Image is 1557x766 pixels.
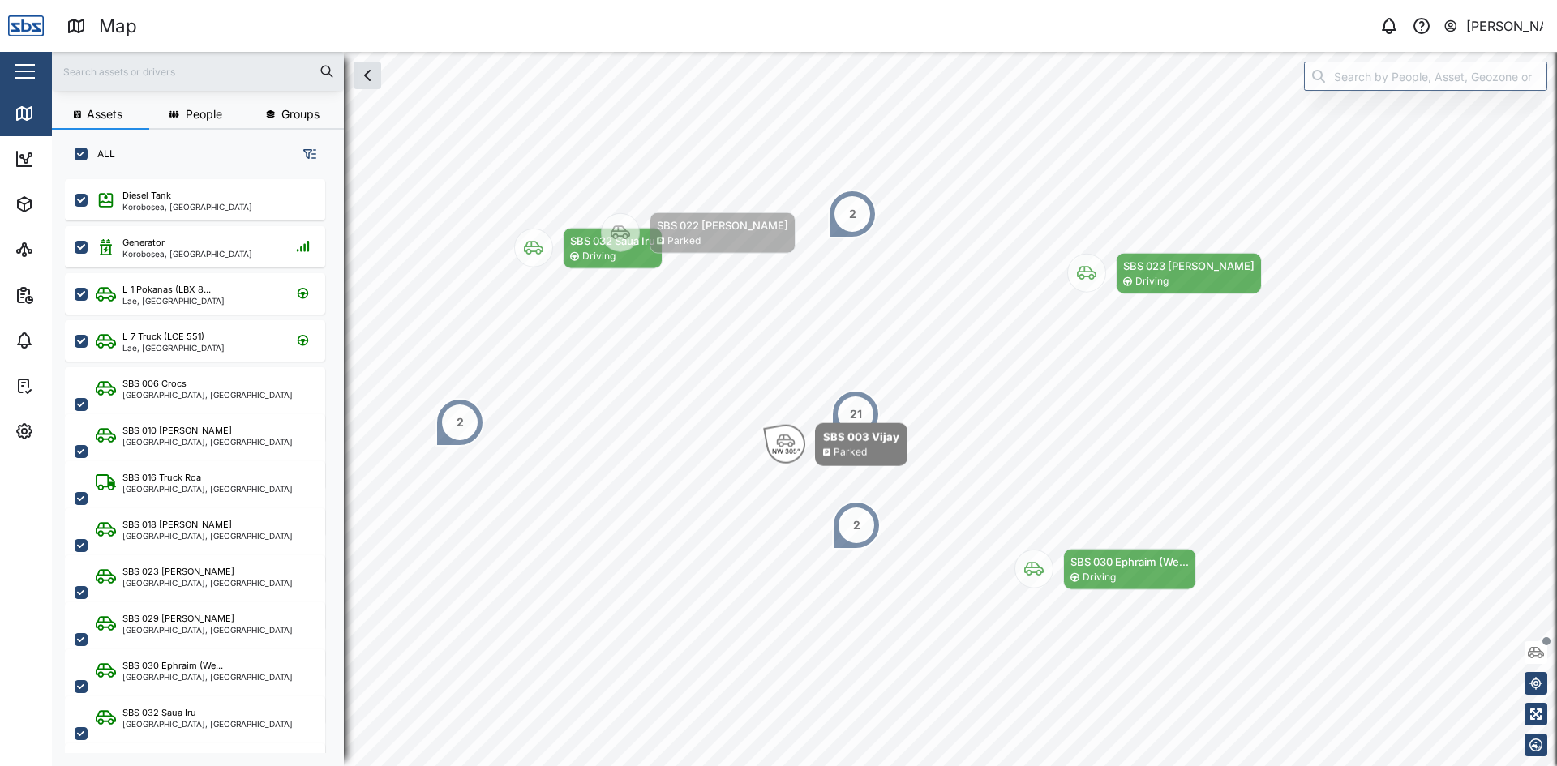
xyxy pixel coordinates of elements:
div: Map marker [832,501,881,550]
div: SBS 032 Saua Iru [570,233,655,249]
div: 2 [853,516,860,534]
div: SBS 018 [PERSON_NAME] [122,518,232,532]
div: Driving [1083,570,1116,585]
input: Search assets or drivers [62,59,334,83]
div: Map marker [601,212,796,254]
div: Map marker [1014,549,1196,590]
div: Map marker [514,228,663,269]
div: Map marker [828,190,877,238]
div: SBS 003 Vijay [823,429,899,445]
div: Settings [42,422,100,440]
div: SBS 006 Crocs [122,377,187,391]
div: Diesel Tank [122,189,171,203]
div: SBS 023 [PERSON_NAME] [1123,258,1255,274]
div: Korobosea, [GEOGRAPHIC_DATA] [122,250,252,258]
div: L-7 Truck (LCE 551) [122,330,204,344]
div: 2 [849,205,856,223]
div: [GEOGRAPHIC_DATA], [GEOGRAPHIC_DATA] [122,626,293,634]
div: Map marker [831,390,880,439]
div: 2 [457,413,464,431]
div: L-1 Pokanas (LBX 8... [122,283,211,297]
div: Map marker [1067,253,1262,294]
div: Korobosea, [GEOGRAPHIC_DATA] [122,203,252,211]
div: Dashboard [42,150,115,168]
div: Alarms [42,332,92,349]
div: Map marker [766,423,907,466]
button: [PERSON_NAME] [1443,15,1544,37]
div: Map [42,105,79,122]
div: SBS 016 Truck Roa [122,471,201,485]
div: SBS 022 [PERSON_NAME] [657,217,788,233]
div: [GEOGRAPHIC_DATA], [GEOGRAPHIC_DATA] [122,579,293,587]
div: 21 [850,405,862,423]
div: [PERSON_NAME] [1466,16,1544,36]
div: Lae, [GEOGRAPHIC_DATA] [122,297,225,305]
div: SBS 023 [PERSON_NAME] [122,565,234,579]
div: Assets [42,195,92,213]
div: SBS 029 [PERSON_NAME] [122,612,234,626]
div: NW 305° [772,448,800,455]
div: Driving [1135,274,1169,289]
div: Lae, [GEOGRAPHIC_DATA] [122,344,225,352]
div: Map marker [435,398,484,447]
canvas: Map [52,52,1557,766]
input: Search by People, Asset, Geozone or Place [1304,62,1547,91]
div: Generator [122,236,165,250]
div: SBS 030 Ephraim (We... [1070,554,1189,570]
div: Driving [582,249,616,264]
div: [GEOGRAPHIC_DATA], [GEOGRAPHIC_DATA] [122,720,293,728]
div: Parked [834,445,867,460]
span: Assets [87,109,122,120]
div: Parked [667,233,701,249]
div: SBS 032 Saua Iru [122,706,196,720]
span: Groups [281,109,320,120]
div: Sites [42,241,81,259]
div: [GEOGRAPHIC_DATA], [GEOGRAPHIC_DATA] [122,438,293,446]
div: Tasks [42,377,87,395]
div: Reports [42,286,97,304]
img: Main Logo [8,8,44,44]
div: Map [99,12,137,41]
span: People [186,109,222,120]
div: SBS 030 Ephraim (We... [122,659,223,673]
div: [GEOGRAPHIC_DATA], [GEOGRAPHIC_DATA] [122,485,293,493]
div: [GEOGRAPHIC_DATA], [GEOGRAPHIC_DATA] [122,673,293,681]
label: ALL [88,148,115,160]
div: grid [65,173,343,753]
div: [GEOGRAPHIC_DATA], [GEOGRAPHIC_DATA] [122,532,293,540]
div: [GEOGRAPHIC_DATA], [GEOGRAPHIC_DATA] [122,391,293,399]
div: SBS 010 [PERSON_NAME] [122,424,232,438]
